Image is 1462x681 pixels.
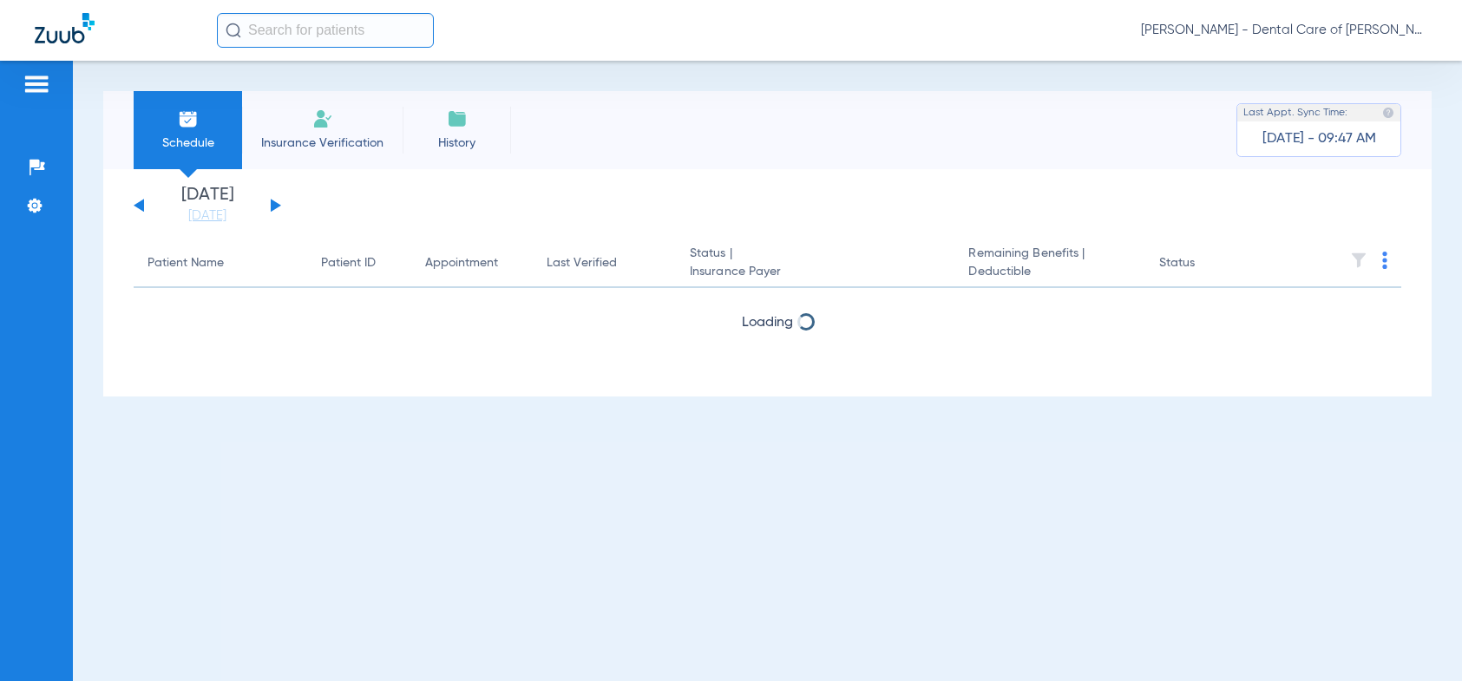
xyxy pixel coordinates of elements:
[547,254,662,272] div: Last Verified
[217,13,434,48] input: Search for patients
[954,239,1144,288] th: Remaining Benefits |
[148,254,293,272] div: Patient Name
[147,134,229,152] span: Schedule
[321,254,397,272] div: Patient ID
[447,108,468,129] img: History
[178,108,199,129] img: Schedule
[1350,252,1367,269] img: filter.svg
[1262,130,1376,147] span: [DATE] - 09:47 AM
[312,108,333,129] img: Manual Insurance Verification
[35,13,95,43] img: Zuub Logo
[1141,22,1427,39] span: [PERSON_NAME] - Dental Care of [PERSON_NAME]
[23,74,50,95] img: hamburger-icon
[968,263,1131,281] span: Deductible
[1145,239,1262,288] th: Status
[1382,252,1387,269] img: group-dot-blue.svg
[255,134,390,152] span: Insurance Verification
[676,239,954,288] th: Status |
[425,254,519,272] div: Appointment
[155,187,259,225] li: [DATE]
[690,263,941,281] span: Insurance Payer
[226,23,241,38] img: Search Icon
[416,134,498,152] span: History
[547,254,617,272] div: Last Verified
[155,207,259,225] a: [DATE]
[425,254,498,272] div: Appointment
[1243,104,1347,121] span: Last Appt. Sync Time:
[321,254,376,272] div: Patient ID
[1382,107,1394,119] img: last sync help info
[148,254,224,272] div: Patient Name
[742,316,793,330] span: Loading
